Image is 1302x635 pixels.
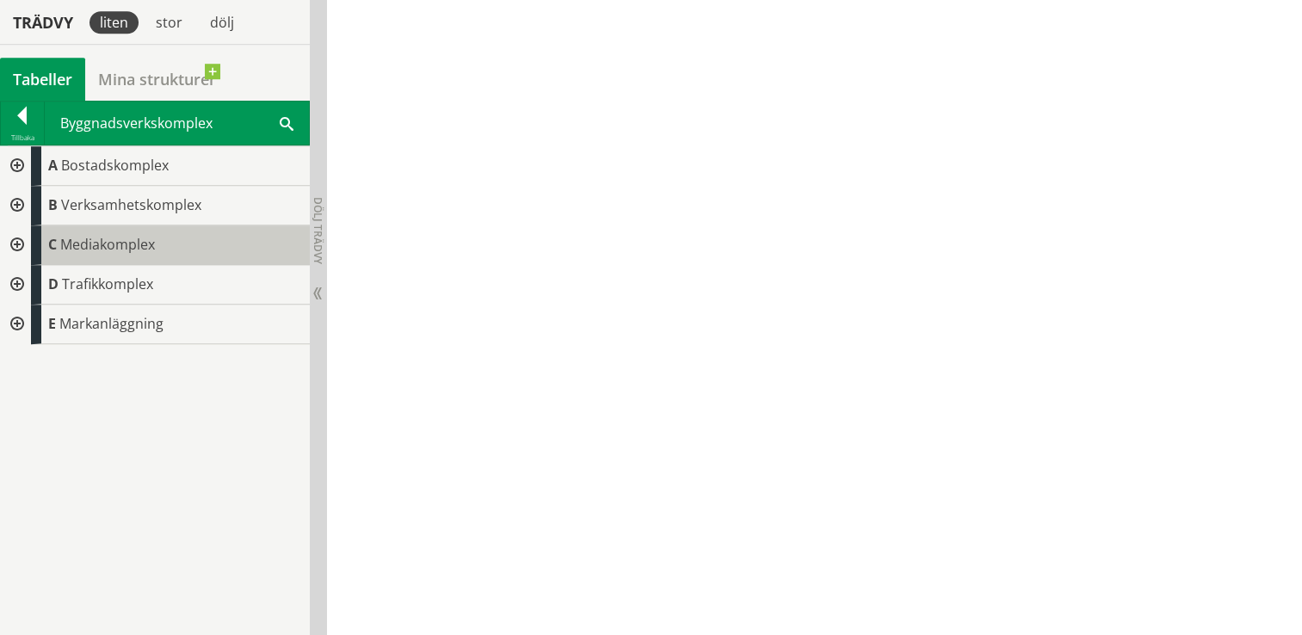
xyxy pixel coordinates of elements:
[62,274,153,293] span: Trafikkomplex
[200,11,244,34] div: dölj
[1,131,44,145] div: Tillbaka
[48,314,56,333] span: E
[59,314,164,333] span: Markanläggning
[85,58,229,101] a: Mina strukturer
[61,156,169,175] span: Bostadskomplex
[89,11,139,34] div: liten
[48,156,58,175] span: A
[48,235,57,254] span: C
[145,11,193,34] div: stor
[311,197,325,264] span: Dölj trädvy
[61,195,201,214] span: Verksamhetskomplex
[48,195,58,214] span: B
[60,235,155,254] span: Mediakomplex
[48,274,59,293] span: D
[3,13,83,32] div: Trädvy
[280,114,293,132] span: Sök i tabellen
[45,102,309,145] div: Byggnadsverkskomplex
